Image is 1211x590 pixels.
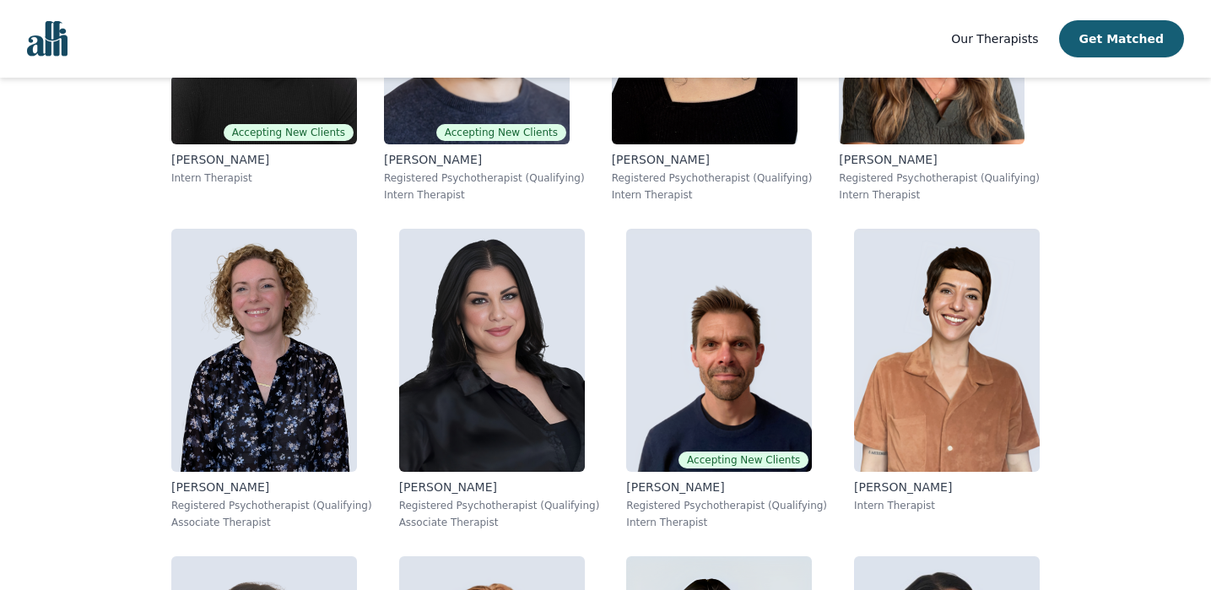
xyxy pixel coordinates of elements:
a: Todd_SchiedelAccepting New Clients[PERSON_NAME]Registered Psychotherapist (Qualifying)Intern Ther... [613,215,841,543]
p: [PERSON_NAME] [854,479,1040,495]
img: Heather_Kay [399,229,585,472]
a: Heather_Kay[PERSON_NAME]Registered Psychotherapist (Qualifying)Associate Therapist [386,215,614,543]
img: Catherine_Robbe [171,229,357,472]
p: [PERSON_NAME] [384,151,585,168]
img: Todd_Schiedel [626,229,812,472]
p: [PERSON_NAME] [171,479,372,495]
span: Accepting New Clients [436,124,566,141]
p: Registered Psychotherapist (Qualifying) [399,499,600,512]
p: [PERSON_NAME] [612,151,813,168]
p: [PERSON_NAME] [839,151,1040,168]
button: Get Matched [1059,20,1184,57]
p: [PERSON_NAME] [626,479,827,495]
p: Intern Therapist [626,516,827,529]
p: Associate Therapist [399,516,600,529]
p: Registered Psychotherapist (Qualifying) [384,171,585,185]
span: Accepting New Clients [678,452,808,468]
p: Registered Psychotherapist (Qualifying) [839,171,1040,185]
a: Catherine_Robbe[PERSON_NAME]Registered Psychotherapist (Qualifying)Associate Therapist [158,215,386,543]
p: Registered Psychotherapist (Qualifying) [612,171,813,185]
p: Intern Therapist [171,171,357,185]
span: Our Therapists [951,32,1038,46]
p: Intern Therapist [839,188,1040,202]
p: Associate Therapist [171,516,372,529]
a: Dunja_Miskovic[PERSON_NAME]Intern Therapist [841,215,1053,543]
p: Intern Therapist [384,188,585,202]
img: Dunja_Miskovic [854,229,1040,472]
img: alli logo [27,21,68,57]
p: Registered Psychotherapist (Qualifying) [626,499,827,512]
span: Accepting New Clients [224,124,354,141]
p: Intern Therapist [612,188,813,202]
p: Intern Therapist [854,499,1040,512]
p: Registered Psychotherapist (Qualifying) [171,499,372,512]
p: [PERSON_NAME] [171,151,357,168]
p: [PERSON_NAME] [399,479,600,495]
a: Our Therapists [951,29,1038,49]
